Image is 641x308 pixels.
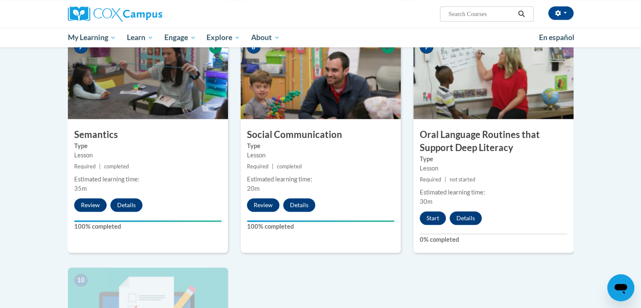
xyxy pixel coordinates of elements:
[534,29,580,46] a: En español
[420,164,567,173] div: Lesson
[277,163,302,170] span: completed
[272,163,274,170] span: |
[247,175,394,184] div: Estimated learning time:
[74,198,107,212] button: Review
[55,28,586,47] div: Main menu
[445,176,446,183] span: |
[247,41,260,54] span: 8
[420,41,433,54] span: 9
[74,151,222,160] div: Lesson
[74,220,222,222] div: Your progress
[207,32,240,43] span: Explore
[413,128,574,154] h3: Oral Language Routines that Support Deep Literacy
[159,28,201,47] a: Engage
[164,32,196,43] span: Engage
[420,198,432,205] span: 30m
[74,163,96,170] span: Required
[251,32,280,43] span: About
[247,151,394,160] div: Lesson
[450,176,475,183] span: not started
[74,141,222,151] label: Type
[99,163,101,170] span: |
[201,28,246,47] a: Explore
[241,35,401,119] img: Course Image
[68,35,228,119] img: Course Image
[74,222,222,231] label: 100% completed
[607,274,634,301] iframe: Button to launch messaging window
[121,28,159,47] a: Learn
[283,198,315,212] button: Details
[247,141,394,151] label: Type
[420,188,567,197] div: Estimated learning time:
[420,176,441,183] span: Required
[74,175,222,184] div: Estimated learning time:
[67,32,116,43] span: My Learning
[548,6,574,20] button: Account Settings
[247,198,279,212] button: Review
[539,33,574,42] span: En español
[74,41,88,54] span: 7
[247,163,268,170] span: Required
[515,9,528,19] button: Search
[127,32,153,43] span: Learn
[68,6,162,22] img: Cox Campus
[246,28,285,47] a: About
[110,198,142,212] button: Details
[241,128,401,141] h3: Social Communication
[448,9,515,19] input: Search Courses
[247,222,394,231] label: 100% completed
[68,128,228,141] h3: Semantics
[62,28,122,47] a: My Learning
[247,220,394,222] div: Your progress
[68,6,228,22] a: Cox Campus
[420,211,446,225] button: Start
[420,235,567,244] label: 0% completed
[413,35,574,119] img: Course Image
[420,154,567,164] label: Type
[74,274,88,286] span: 10
[247,185,260,192] span: 20m
[450,211,482,225] button: Details
[104,163,129,170] span: completed
[74,185,87,192] span: 35m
